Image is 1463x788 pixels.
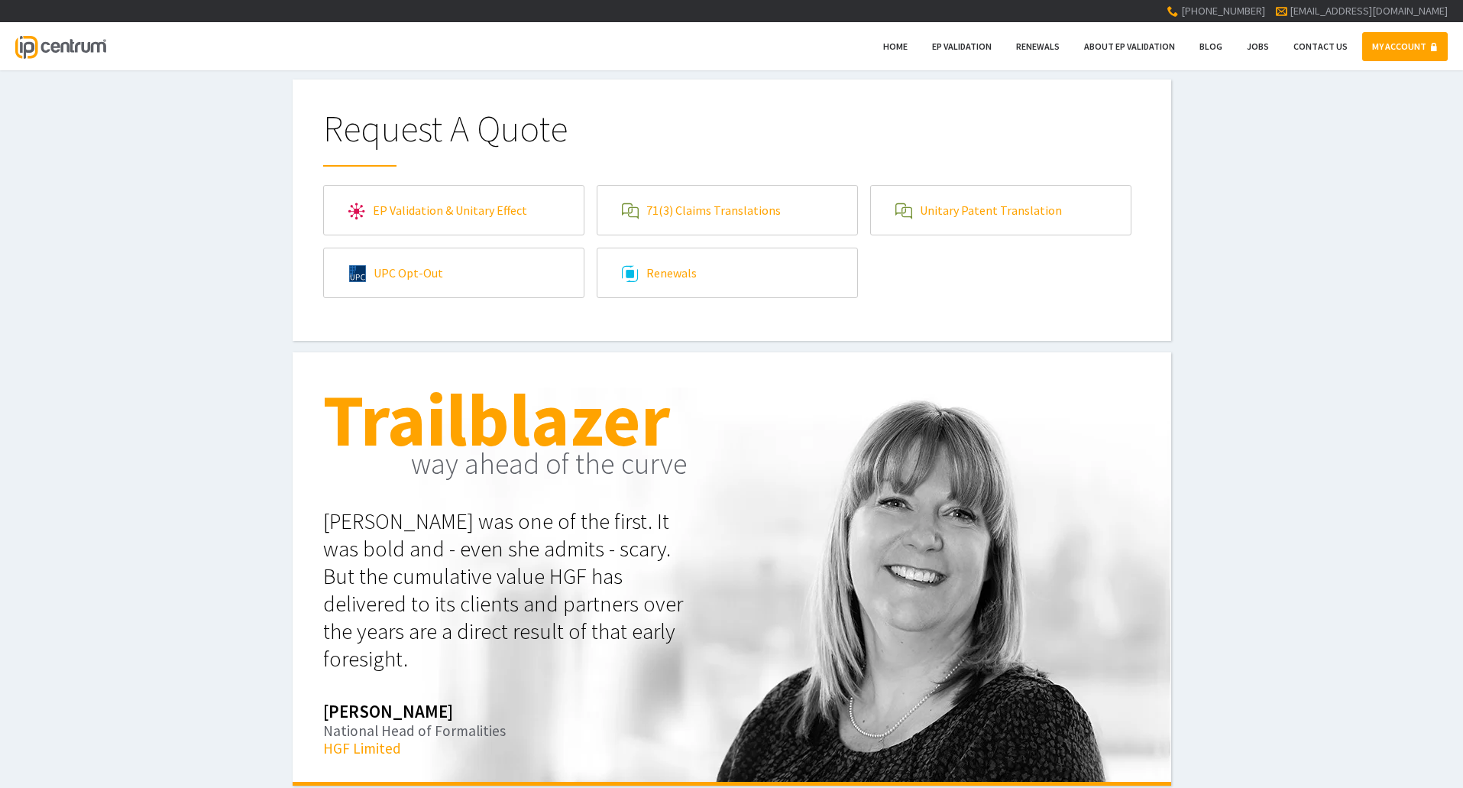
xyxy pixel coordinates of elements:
[324,186,584,235] a: EP Validation & Unitary Effect
[1283,32,1358,61] a: Contact Us
[15,22,105,70] a: IP Centrum
[932,41,992,52] span: EP Validation
[349,265,366,282] img: upc.svg
[1293,41,1348,52] span: Contact Us
[1074,32,1185,61] a: About EP Validation
[871,186,1131,235] a: Unitary Patent Translation
[873,32,918,61] a: Home
[1006,32,1070,61] a: Renewals
[1247,41,1269,52] span: Jobs
[883,41,908,52] span: Home
[1237,32,1279,61] a: Jobs
[597,186,857,235] a: 71(3) Claims Translations
[323,110,1141,167] h1: Request A Quote
[1016,41,1060,52] span: Renewals
[1181,4,1265,18] span: [PHONE_NUMBER]
[1084,41,1175,52] span: About EP Validation
[1199,41,1222,52] span: Blog
[1362,32,1448,61] a: MY ACCOUNT
[1290,4,1448,18] a: [EMAIL_ADDRESS][DOMAIN_NAME]
[597,248,857,297] a: Renewals
[1189,32,1232,61] a: Blog
[324,248,584,297] a: UPC Opt-Out
[922,32,1002,61] a: EP Validation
